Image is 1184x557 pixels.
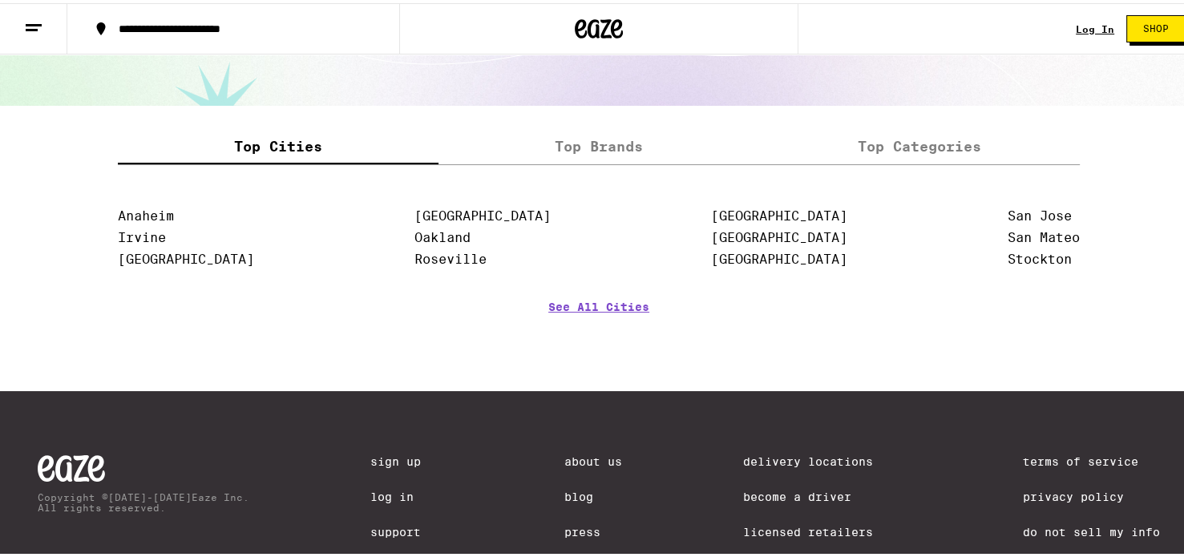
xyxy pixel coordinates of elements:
[1008,227,1080,242] a: San Mateo
[1008,205,1072,220] a: San Jose
[743,452,902,465] a: Delivery Locations
[118,127,1080,162] div: tabs
[10,11,115,24] span: Hi. Need any help?
[370,452,442,465] a: Sign Up
[414,205,551,220] a: [GEOGRAPHIC_DATA]
[1023,487,1160,500] a: Privacy Policy
[1076,21,1114,31] a: Log In
[564,452,622,465] a: About Us
[1008,248,1072,264] a: Stockton
[370,523,442,535] a: Support
[38,489,249,510] p: Copyright © [DATE]-[DATE] Eaze Inc. All rights reserved.
[711,205,847,220] a: [GEOGRAPHIC_DATA]
[118,227,166,242] a: Irvine
[118,127,438,161] label: Top Cities
[118,205,174,220] a: Anaheim
[118,248,254,264] a: [GEOGRAPHIC_DATA]
[1023,523,1160,535] a: Do Not Sell My Info
[370,487,442,500] a: Log In
[743,487,902,500] a: Become a Driver
[711,248,847,264] a: [GEOGRAPHIC_DATA]
[1143,21,1169,30] span: Shop
[414,248,487,264] a: Roseville
[438,127,759,161] label: Top Brands
[1023,452,1160,465] a: Terms of Service
[759,127,1080,161] label: Top Categories
[711,227,847,242] a: [GEOGRAPHIC_DATA]
[548,297,649,357] a: See All Cities
[743,523,902,535] a: Licensed Retailers
[414,227,471,242] a: Oakland
[564,487,622,500] a: Blog
[564,523,622,535] a: Press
